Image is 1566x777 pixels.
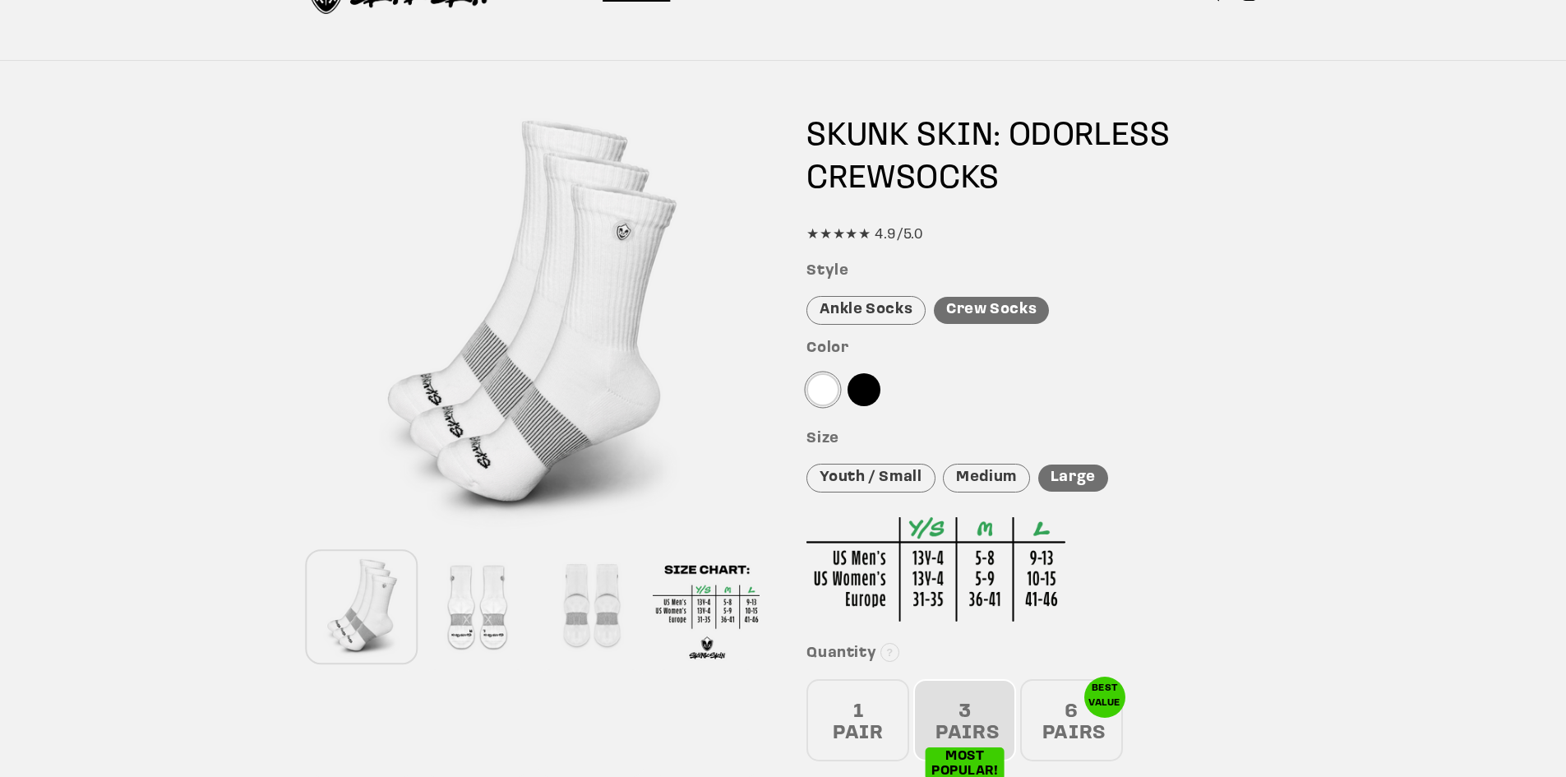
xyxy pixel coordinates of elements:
div: 6 PAIRS [1020,679,1123,761]
div: Large [1038,465,1108,492]
div: 3 PAIRS [913,679,1016,761]
h3: Quantity [806,645,1258,664]
div: Ankle Socks [806,296,926,325]
img: Sizing Chart [806,517,1065,622]
span: CREW [806,163,895,196]
h3: Style [806,262,1258,281]
div: Crew Socks [934,297,1049,324]
div: Medium [943,464,1030,493]
div: 1 PAIR [806,679,909,761]
h3: Color [806,340,1258,358]
h3: Size [806,430,1258,449]
h1: SKUNK SKIN: ODORLESS SOCKS [806,115,1258,201]
div: Youth / Small [806,464,935,493]
div: ★★★★★ 4.9/5.0 [806,223,1258,247]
